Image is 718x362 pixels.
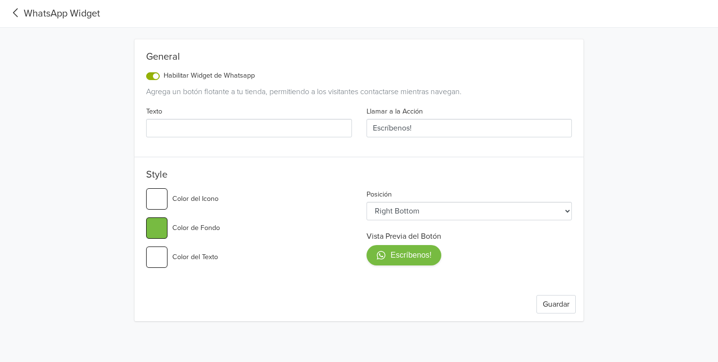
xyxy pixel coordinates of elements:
label: Llamar a la Acción [367,106,423,117]
label: Color de Fondo [172,223,220,233]
h6: Vista Previa del Botón [367,232,572,241]
button: Guardar [536,295,576,313]
a: Escríbenos! [367,245,441,265]
div: General [146,51,572,66]
label: Texto [146,106,162,117]
label: Habilitar Widget de Whatsapp [164,70,255,81]
label: Color del Texto [172,252,218,263]
a: WhatsApp Widget [8,6,100,21]
label: Posición [367,189,392,200]
span: Escríbenos! [391,250,432,261]
h5: Style [146,169,572,184]
div: Agrega un botón flotante a tu tienda, permitiendo a los visitantes contactarse mientras navegan. [146,86,572,98]
label: Color del Icono [172,194,218,204]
